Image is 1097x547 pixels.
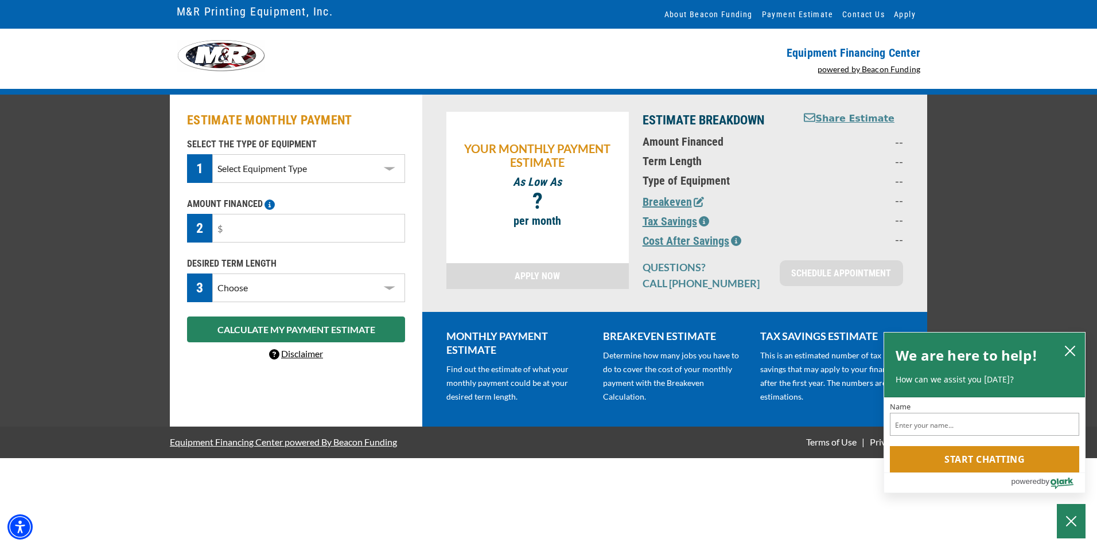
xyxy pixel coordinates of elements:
[760,329,903,343] p: TAX SAVINGS ESTIMATE
[803,135,903,149] p: --
[804,436,859,447] a: Terms of Use - open in a new tab
[212,214,405,243] input: $
[187,197,405,211] p: AMOUNT FINANCED
[896,374,1073,385] p: How can we assist you [DATE]?
[890,403,1079,411] label: Name
[643,135,789,149] p: Amount Financed
[187,214,212,243] div: 2
[1057,504,1086,538] button: Close Chatbox
[780,260,903,286] a: SCHEDULE APPOINTMENT
[896,344,1037,367] h2: We are here to help!
[1041,474,1049,489] span: by
[643,232,741,249] button: Cost After Savings
[643,154,789,168] p: Term Length
[187,154,212,183] div: 1
[177,40,265,72] img: logo
[803,213,903,226] p: --
[452,175,623,189] p: As Low As
[187,112,405,129] h2: ESTIMATE MONTHLY PAYMENT
[555,46,920,60] p: Equipment Financing Center
[868,436,927,447] a: Privacy Policy - open in a new tab
[187,317,405,342] button: CALCULATE MY PAYMENT ESTIMATE
[890,446,1079,472] button: Start chatting
[1061,342,1079,358] button: close chatbox
[803,232,903,246] p: --
[603,349,746,404] p: Determine how many jobs you have to do to cover the cost of your monthly payment with the Breakev...
[760,349,903,404] p: This is an estimated number of tax savings that may apply to your financing after the first year....
[884,332,1086,494] div: olark chatbox
[803,154,903,168] p: --
[446,362,589,404] p: Find out the estimate of what your monthly payment could be at your desired term length.
[803,174,903,187] p: --
[862,436,865,447] span: |
[890,413,1079,436] input: Name
[452,142,623,169] p: YOUR MONTHLY PAYMENT ESTIMATE
[446,329,589,357] p: MONTHLY PAYMENT ESTIMATE
[643,260,766,274] p: QUESTIONS?
[269,348,323,359] a: Disclaimer
[804,112,894,126] button: Share Estimate
[177,2,333,21] a: M&R Printing Equipment, Inc.
[452,194,623,208] p: ?
[603,329,746,343] p: BREAKEVEN ESTIMATE
[643,112,789,129] p: ESTIMATE BREAKDOWN
[818,64,921,74] a: powered by Beacon Funding - open in a new tab
[643,193,704,210] button: Breakeven
[170,428,397,456] a: Equipment Financing Center powered By Beacon Funding - open in a new tab
[446,263,629,289] a: APPLY NOW
[643,276,766,290] p: CALL [PHONE_NUMBER]
[643,213,709,230] button: Tax Savings
[643,174,789,187] p: Type of Equipment
[7,514,33,540] div: Accessibility Menu
[187,257,405,271] p: DESIRED TERM LENGTH
[803,193,903,207] p: --
[187,273,212,302] div: 3
[1011,474,1041,489] span: powered
[452,214,623,228] p: per month
[1011,473,1085,493] a: Powered by Olark
[187,138,405,151] p: SELECT THE TYPE OF EQUIPMENT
